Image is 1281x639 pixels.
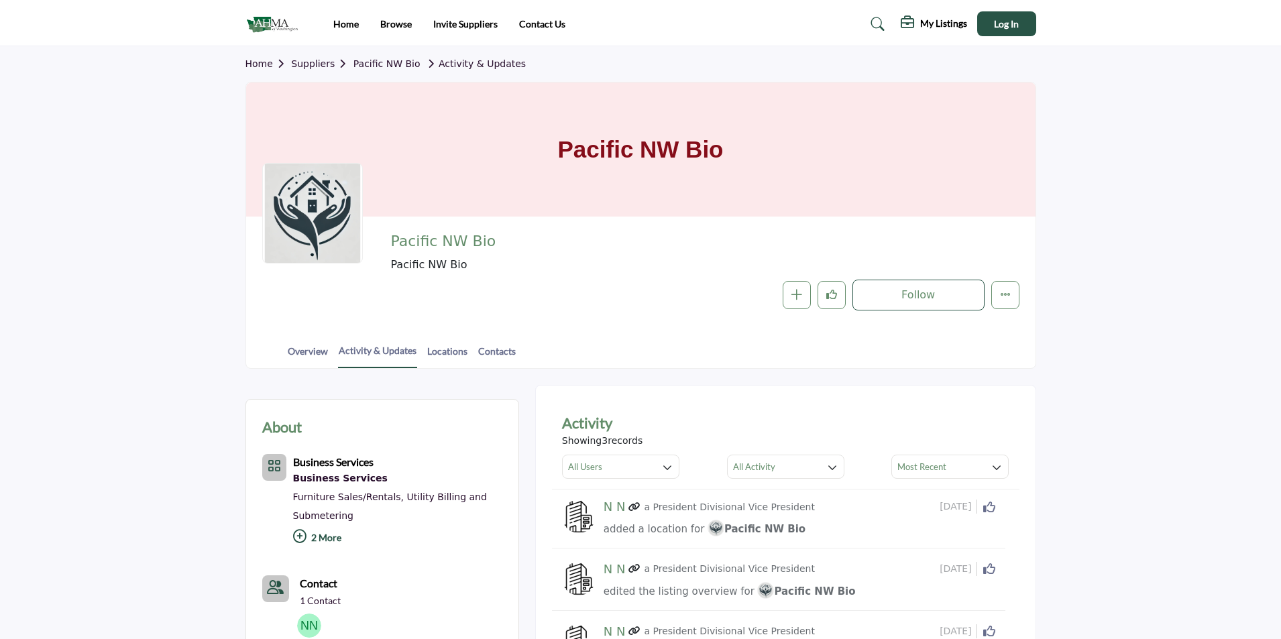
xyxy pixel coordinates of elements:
span: Pacific NW Bio [390,257,820,273]
h5: N N [604,562,626,577]
img: avtar-image [562,500,596,533]
a: Redirect to company listing [628,624,640,638]
button: Contact-Employee Icon [262,575,289,602]
button: Follow [852,280,985,310]
span: added a location for [604,523,705,535]
a: Furniture Sales/Rentals, [293,491,404,502]
h5: N N [604,624,626,639]
span: 3 [602,435,608,446]
a: Locations [427,344,468,367]
button: Category Icon [262,454,286,481]
img: site Logo [245,13,305,35]
h2: About [262,416,302,438]
a: Activity & Updates [423,58,526,69]
span: Pacific NW Bio [757,585,855,597]
span: Pacific NW Bio [708,523,805,535]
img: Nicole N. [297,614,321,638]
a: Invite Suppliers [433,18,498,30]
img: avtar-image [562,562,596,595]
h3: Most Recent [897,461,946,473]
a: imagePacific NW Bio [708,521,805,538]
b: Business Services [293,455,374,468]
button: Like [818,281,846,309]
h3: All Activity [733,461,775,473]
a: Home [245,58,292,69]
button: Log In [977,11,1036,36]
a: Contacts [478,344,516,367]
a: Activity & Updates [338,343,417,368]
h5: N N [604,500,626,514]
p: 2 More [293,525,502,554]
div: Solutions to enhance operations, streamline processes, and support financial and legal aspects of... [293,470,502,487]
a: Browse [380,18,412,30]
a: Redirect to company listing [628,500,640,514]
h2: Pacific NW Bio [390,233,759,250]
h2: Activity [562,412,612,434]
button: Most Recent [891,455,1009,479]
button: All Users [562,455,679,479]
a: Business Services [293,457,374,468]
a: Business Services [293,470,502,487]
a: Home [333,18,359,30]
a: 1 Contact [300,594,341,607]
a: Pacific NW Bio [353,58,421,69]
p: a President Divisional Vice President [644,562,814,576]
div: My Listings [901,16,967,32]
span: Showing records [562,434,643,448]
span: [DATE] [940,624,976,638]
i: Click to Like this activity [983,501,995,513]
img: image [708,520,724,536]
span: [DATE] [940,562,976,576]
img: image [757,582,774,599]
a: imagePacific NW Bio [757,583,855,600]
a: Redirect to company listing [628,562,640,576]
a: Suppliers [291,58,353,69]
a: Link of redirect to contact page [262,575,289,602]
p: a President Divisional Vice President [644,500,814,514]
i: Click to Like this activity [983,625,995,637]
button: All Activity [727,455,844,479]
a: Overview [287,344,329,367]
span: Log In [994,18,1019,30]
a: Utility Billing and Submetering [293,491,487,521]
span: edited the listing overview for [604,585,755,597]
button: More details [991,281,1019,309]
h3: All Users [568,461,602,473]
p: a President Divisional Vice President [644,624,814,638]
a: Contact [300,575,337,591]
h1: Pacific NW Bio [558,82,724,217]
b: Contact [300,577,337,589]
a: Contact Us [519,18,565,30]
i: Click to Like this activity [983,563,995,575]
h5: My Listings [920,17,967,30]
span: [DATE] [940,500,976,514]
a: Search [858,13,893,35]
